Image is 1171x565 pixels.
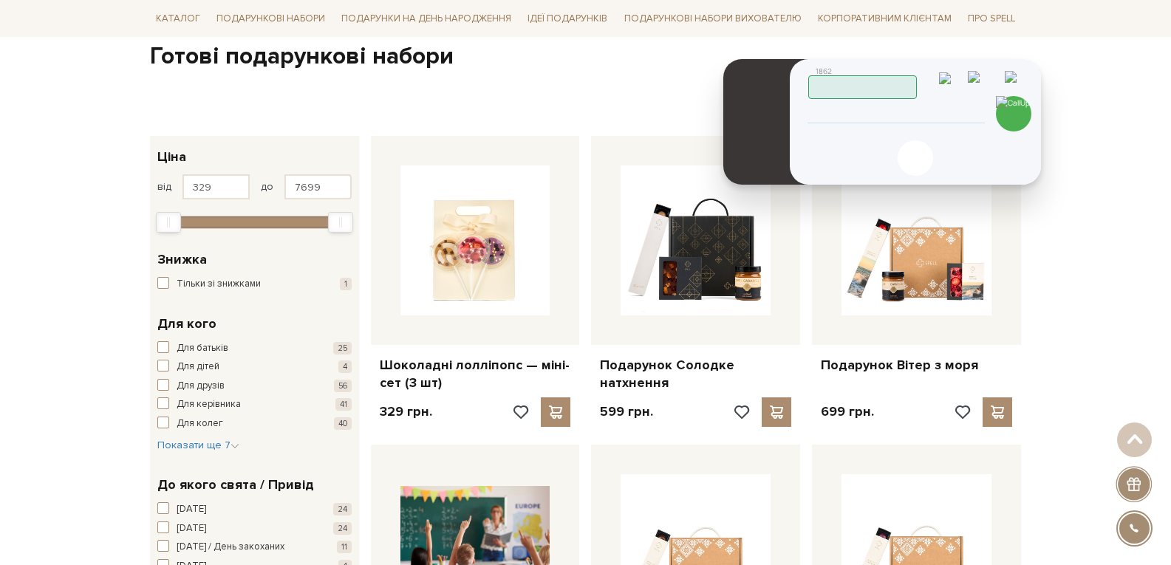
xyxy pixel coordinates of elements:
span: Знижка [157,250,207,270]
div: Min [156,212,181,233]
span: [DATE] [177,502,206,517]
a: Подарункові набори вихователю [618,6,808,31]
a: Каталог [150,7,206,30]
a: Про Spell [962,7,1021,30]
p: 599 грн. [600,403,653,420]
span: 24 [333,503,352,516]
span: [DATE] [177,521,206,536]
button: Тільки зі знижками 1 [157,277,352,292]
span: 25 [333,342,352,355]
a: Корпоративним клієнтам [812,6,957,31]
button: [DATE] 24 [157,502,352,517]
span: Ціна [157,147,186,167]
a: Подарунок Вітер з моря [821,357,1012,374]
span: Для друзів [177,379,225,394]
span: Для кого [157,314,216,334]
span: Для дітей [177,360,219,374]
h1: Готові подарункові набори [150,41,1022,72]
button: Для батьків 25 [157,341,352,356]
a: Подарунок Солодке натхнення [600,357,791,391]
span: 4 [338,360,352,373]
span: Для колег [177,417,223,431]
p: 329 грн. [380,403,432,420]
button: Для дітей 4 [157,360,352,374]
button: Показати ще 7 [157,438,239,453]
button: Для керівника 41 [157,397,352,412]
span: до [261,180,273,194]
input: Ціна [182,174,250,199]
a: Шоколадні лолліпопс — міні-сет (3 шт) [380,357,571,391]
span: 11 [337,541,352,553]
span: Для батьків [177,341,228,356]
span: 1 [340,278,352,290]
button: Для колег 40 [157,417,352,431]
span: До якого свята / Привід [157,475,314,495]
span: 40 [334,417,352,430]
span: від [157,180,171,194]
button: Для друзів 56 [157,379,352,394]
a: Ідеї подарунків [522,7,613,30]
span: 24 [333,522,352,535]
div: Max [328,212,353,233]
a: Подарунки на День народження [335,7,517,30]
input: Ціна [284,174,352,199]
span: Показати ще 7 [157,439,239,451]
span: [DATE] / День закоханих [177,540,284,555]
span: 41 [335,398,352,411]
a: Подарункові набори [211,7,331,30]
span: 56 [334,380,352,392]
span: Тільки зі знижками [177,277,261,292]
button: [DATE] / День закоханих 11 [157,540,352,555]
button: [DATE] 24 [157,521,352,536]
p: 699 грн. [821,403,874,420]
span: Для керівника [177,397,241,412]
